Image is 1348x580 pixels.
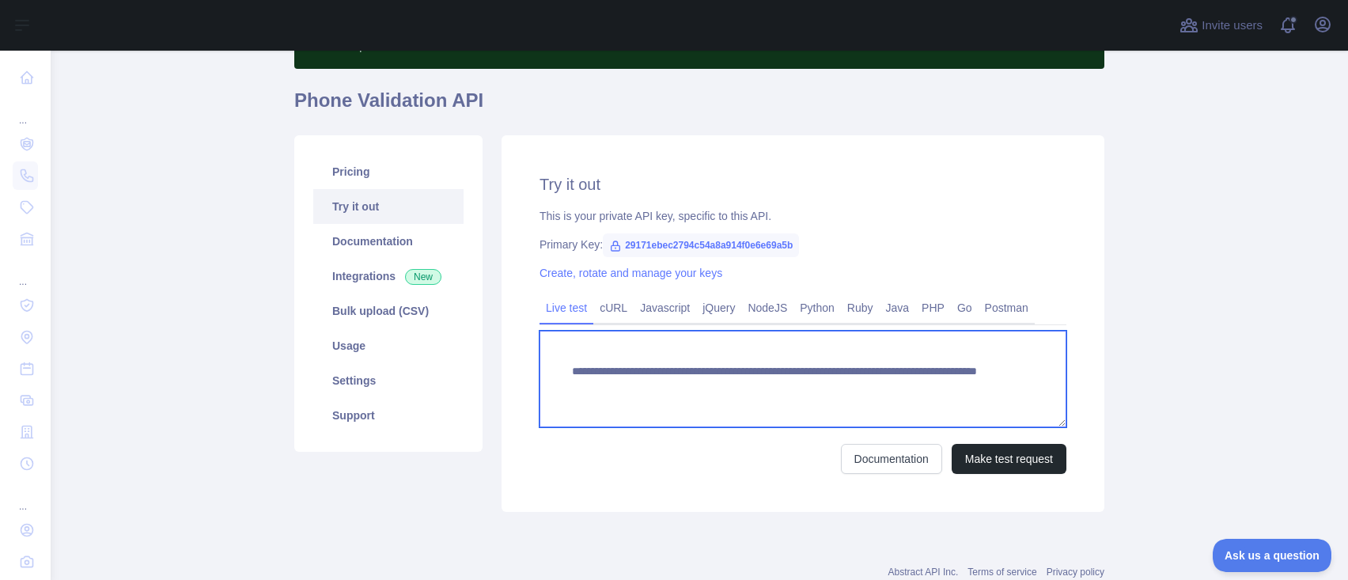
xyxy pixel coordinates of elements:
a: Python [793,295,841,320]
iframe: Toggle Customer Support [1213,539,1332,572]
span: New [405,269,441,285]
a: cURL [593,295,634,320]
button: Make test request [952,444,1066,474]
a: Privacy policy [1047,567,1104,578]
a: Pricing [313,154,464,189]
a: Integrations New [313,259,464,294]
button: Invite users [1176,13,1266,38]
a: PHP [915,295,951,320]
a: NodeJS [741,295,793,320]
a: Ruby [841,295,880,320]
a: Settings [313,363,464,398]
a: Support [313,398,464,433]
div: ... [13,256,38,288]
a: jQuery [696,295,741,320]
a: Java [880,295,916,320]
h2: Try it out [540,173,1066,195]
a: Bulk upload (CSV) [313,294,464,328]
a: Go [951,295,979,320]
div: Primary Key: [540,237,1066,252]
a: Usage [313,328,464,363]
div: This is your private API key, specific to this API. [540,208,1066,224]
span: 29171ebec2794c54a8a914f0e6e69a5b [603,233,799,257]
a: Javascript [634,295,696,320]
a: Postman [979,295,1035,320]
div: ... [13,95,38,127]
a: Create, rotate and manage your keys [540,267,722,279]
a: Try it out [313,189,464,224]
a: Abstract API Inc. [888,567,959,578]
span: Invite users [1202,17,1263,35]
a: Live test [540,295,593,320]
h1: Phone Validation API [294,88,1104,126]
a: Documentation [313,224,464,259]
a: Documentation [841,444,942,474]
div: ... [13,481,38,513]
a: Terms of service [967,567,1036,578]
